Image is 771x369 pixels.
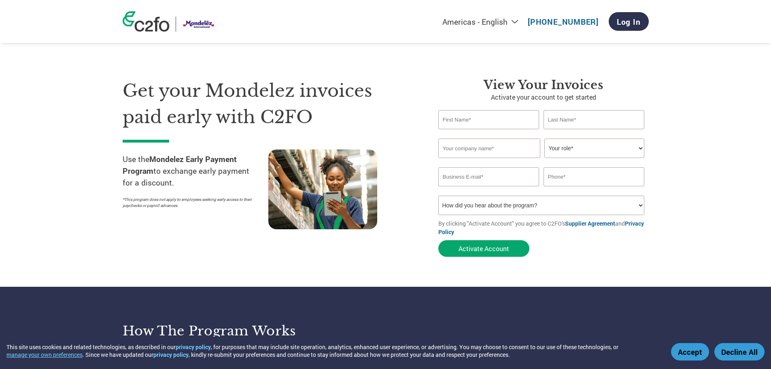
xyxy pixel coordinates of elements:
[438,240,529,257] button: Activate Account
[123,11,170,32] img: c2fo logo
[714,343,765,360] button: Decline All
[438,78,649,92] h3: View Your Invoices
[438,219,649,236] p: By clicking "Activate Account" you agree to C2FO's and
[123,78,414,130] h1: Get your Mondelez invoices paid early with C2FO
[438,130,539,135] div: Invalid first name or first name is too long
[544,130,645,135] div: Invalid last name or last name is too long
[438,220,644,236] a: Privacy Policy
[528,17,599,27] a: [PHONE_NUMBER]
[544,187,645,192] div: Inavlid Phone Number
[609,12,649,31] a: Log In
[123,154,237,176] strong: Mondelez Early Payment Program
[544,167,645,186] input: Phone*
[6,343,659,358] div: This site uses cookies and related technologies, as described in our , for purposes that may incl...
[153,351,189,358] a: privacy policy
[565,220,615,227] a: Supplier Agreement
[123,196,260,209] p: *This program does not apply to employees seeking early access to their paychecks or payroll adva...
[438,187,539,192] div: Inavlid Email Address
[544,110,645,129] input: Last Name*
[268,149,377,229] img: supply chain worker
[182,17,217,32] img: Mondelez
[123,323,376,339] h3: How the program works
[6,351,83,358] button: manage your own preferences
[123,154,268,188] p: Use the to exchange early payment for a discount.
[544,139,644,158] select: Title/Role
[438,139,540,158] input: Your company name*
[438,167,539,186] input: Invalid Email format
[671,343,709,360] button: Accept
[176,343,211,351] a: privacy policy
[438,110,539,129] input: First Name*
[438,92,649,102] p: Activate your account to get started
[438,159,645,164] div: Invalid company name or company name is too long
